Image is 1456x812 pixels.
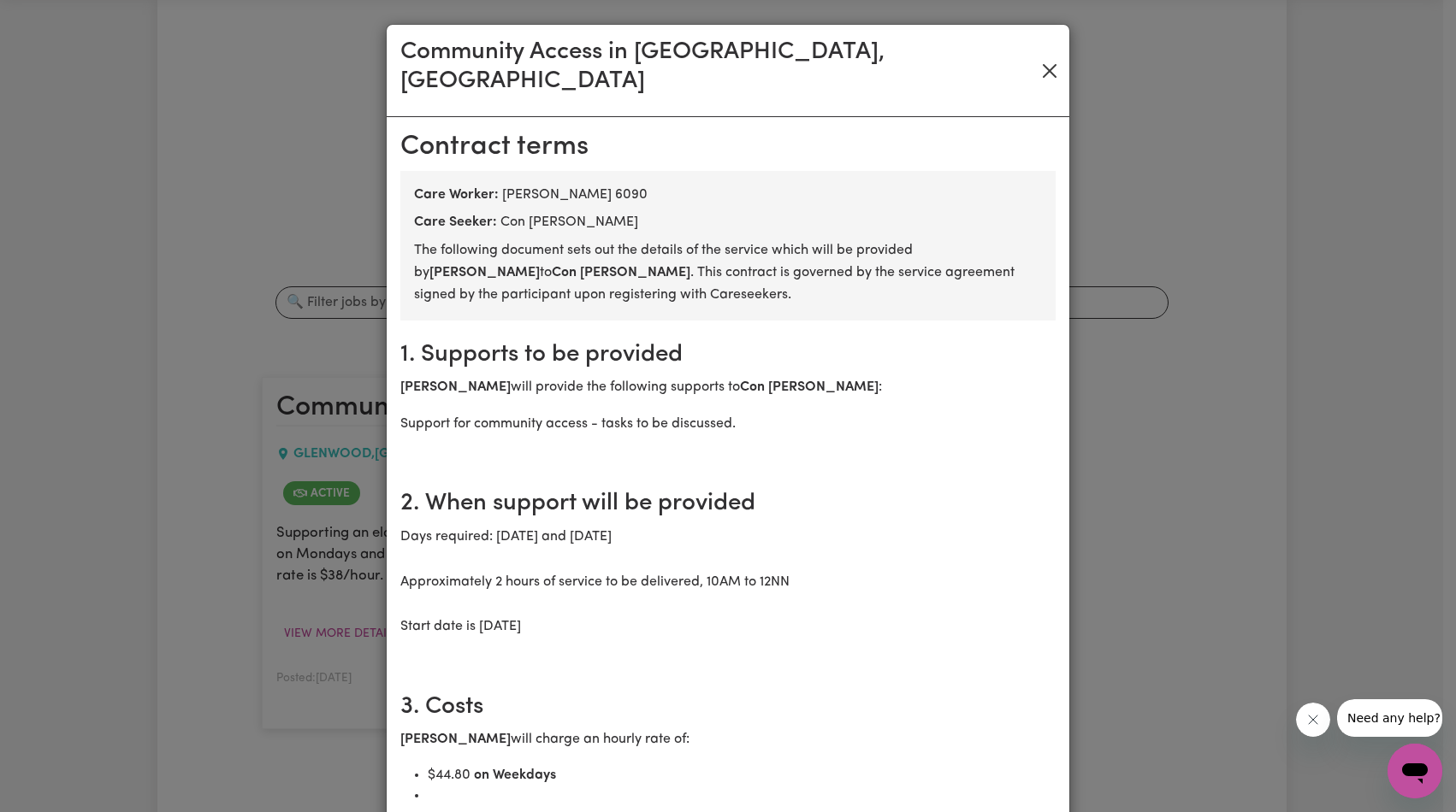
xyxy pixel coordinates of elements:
[414,215,497,229] b: Care Seeker:
[400,733,511,746] b: [PERSON_NAME]
[429,266,540,279] b: [PERSON_NAME]
[400,341,1056,370] h2: 1. Supports to be provided
[414,212,1042,232] div: Con [PERSON_NAME]
[400,693,1056,722] h2: 3. Costs
[414,188,499,202] b: Care Worker:
[400,526,1056,638] p: Days required: [DATE] and [DATE] Approximately 2 hours of service to be delivered, 10AM to 12NN S...
[414,239,1042,307] p: The following document sets out the details of the service which will be provided by to . This co...
[1388,744,1442,798] iframe: Button to launch messaging window
[400,728,1056,750] p: will charge an hourly rate of:
[400,131,1056,163] h2: Contract terms
[400,38,1037,96] h3: Community Access in [GEOGRAPHIC_DATA], [GEOGRAPHIC_DATA]
[414,185,1042,205] div: [PERSON_NAME] 6090
[552,266,690,279] b: Con [PERSON_NAME]
[740,380,879,394] b: Con [PERSON_NAME]
[400,413,1056,435] p: Support for community access - tasks to be discussed.
[1296,703,1330,737] iframe: Close message
[428,768,471,782] span: $ 44.80
[1037,57,1062,85] button: Close
[400,376,1056,398] p: will provide the following supports to :
[474,768,556,782] b: on Weekdays
[1337,699,1442,737] iframe: Message from company
[400,490,1056,519] h2: 2. When support will be provided
[400,380,511,394] b: [PERSON_NAME]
